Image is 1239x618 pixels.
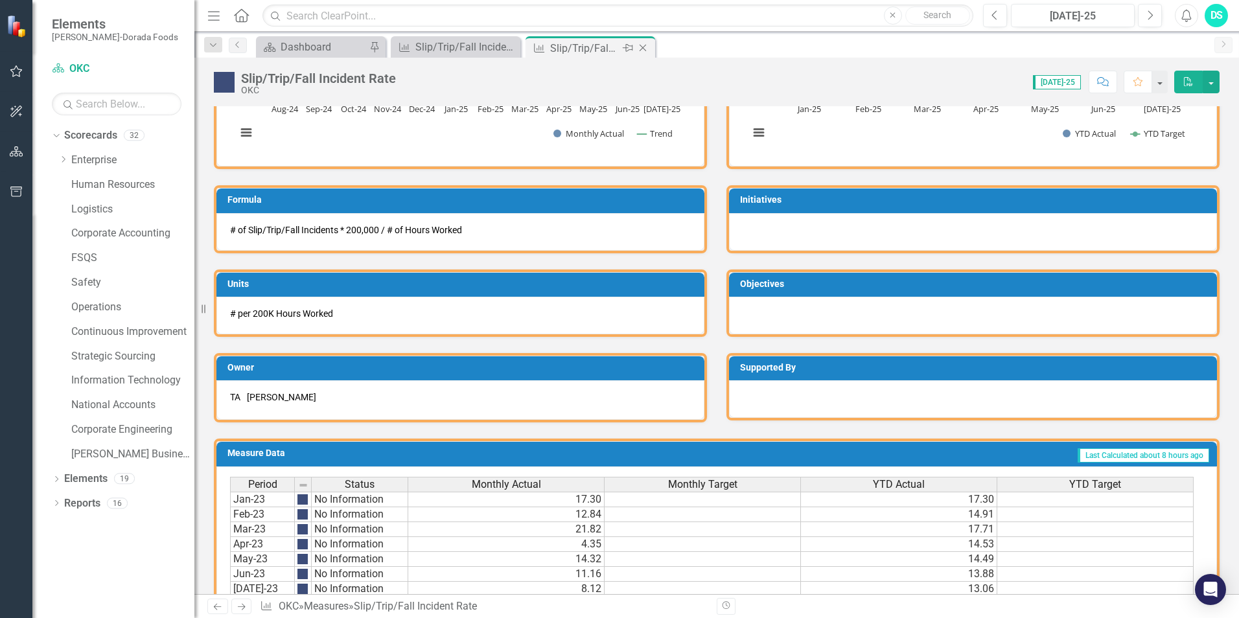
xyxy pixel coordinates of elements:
[230,225,462,235] span: # of Slip/Trip/Fall Incidents * 200,000 / # of Hours Worked
[281,39,366,55] div: Dashboard
[230,552,295,567] td: May-23
[312,492,408,507] td: No Information
[312,582,408,597] td: No Information
[297,524,308,534] img: png;base64,iVBORw0KGgoAAAANSUhEUgAAAJYAAADIAQMAAAAwS4omAAAAA1BMVEU9TXnnx7PJAAAACXBIWXMAAA7EAAAOxA...
[114,474,135,485] div: 19
[64,128,117,143] a: Scorecards
[230,567,295,582] td: Jun-23
[71,325,194,339] a: Continuous Improvement
[801,522,997,537] td: 17.71
[312,522,408,537] td: No Information
[260,599,707,614] div: » »
[1144,103,1181,115] text: [DATE]-25
[1131,128,1186,139] button: Show YTD Target
[64,472,108,486] a: Elements
[241,71,396,86] div: Slip/Trip/Fall Incident Rate
[796,103,821,115] text: Jan-25
[262,5,973,27] input: Search ClearPoint...
[237,124,255,142] button: View chart menu, Chart
[1015,8,1130,24] div: [DATE]-25
[71,251,194,266] a: FSQS
[1033,75,1081,89] span: [DATE]-25
[409,103,435,115] text: Dec-24
[408,552,605,567] td: 14.32
[52,93,181,115] input: Search Below...
[740,195,1210,205] h3: Initiatives
[71,153,194,168] a: Enterprise
[443,103,468,115] text: Jan-25
[553,128,623,139] button: Show Monthly Actual
[247,391,316,404] div: [PERSON_NAME]
[579,103,607,115] text: May-25
[341,103,367,115] text: Oct-24
[408,492,605,507] td: 17.30
[71,226,194,241] a: Corporate Accounting
[107,498,128,509] div: 16
[297,509,308,520] img: png;base64,iVBORw0KGgoAAAANSUhEUgAAAJYAAADIAQMAAAAwS4omAAAAA1BMVEU9TXnnx7PJAAAACXBIWXMAAA7EAAAOxA...
[374,103,402,115] text: Nov-24
[801,537,997,552] td: 14.53
[64,496,100,511] a: Reports
[1078,448,1209,463] span: Last Calculated about 8 hours ago
[801,582,997,597] td: 13.06
[230,507,295,522] td: Feb-23
[973,103,999,115] text: Apr-25
[248,479,277,490] span: Period
[259,39,366,55] a: Dashboard
[408,537,605,552] td: 4.35
[511,103,538,115] text: Mar-25
[873,479,925,490] span: YTD Actual
[52,16,178,32] span: Elements
[1031,103,1059,115] text: May-25
[801,552,997,567] td: 14.49
[801,567,997,582] td: 13.88
[345,479,375,490] span: Status
[71,398,194,413] a: National Accounts
[227,363,698,372] h3: Owner
[230,537,295,552] td: Apr-23
[668,479,737,490] span: Monthly Target
[279,600,299,612] a: OKC
[71,177,194,192] a: Human Resources
[550,40,619,56] div: Slip/Trip/Fall Incident Rate
[304,600,349,612] a: Measures
[227,448,525,458] h3: Measure Data
[478,103,504,115] text: Feb-25
[740,363,1210,372] h3: Supported By
[408,567,605,582] td: 11.16
[801,492,997,507] td: 17.30
[312,537,408,552] td: No Information
[614,103,640,115] text: Jun-25
[71,202,194,217] a: Logistics
[750,124,768,142] button: View chart menu, Chart
[394,39,517,55] a: Slip/Trip/Fall Incident Rate
[241,86,396,95] div: OKC
[1205,4,1228,27] div: DS
[297,494,308,505] img: png;base64,iVBORw0KGgoAAAANSUhEUgAAAJYAAADIAQMAAAAwS4omAAAAA1BMVEU9TXnnx7PJAAAACXBIWXMAAA7EAAAOxA...
[740,279,1210,289] h3: Objectives
[1011,4,1135,27] button: [DATE]-25
[71,275,194,290] a: Safety
[71,422,194,437] a: Corporate Engineering
[923,10,951,20] span: Search
[914,103,941,115] text: Mar-25
[124,130,145,141] div: 32
[52,32,178,42] small: [PERSON_NAME]-Dorada Foods
[408,582,605,597] td: 8.12
[71,349,194,364] a: Strategic Sourcing
[227,279,698,289] h3: Units
[230,522,295,537] td: Mar-23
[297,554,308,564] img: png;base64,iVBORw0KGgoAAAANSUhEUgAAAJYAAADIAQMAAAAwS4omAAAAA1BMVEU9TXnnx7PJAAAACXBIWXMAAA7EAAAOxA...
[1090,103,1115,115] text: Jun-25
[297,539,308,549] img: png;base64,iVBORw0KGgoAAAANSUhEUgAAAJYAAADIAQMAAAAwS4omAAAAA1BMVEU9TXnnx7PJAAAACXBIWXMAAA7EAAAOxA...
[408,507,605,522] td: 12.84
[52,62,181,76] a: OKC
[855,103,881,115] text: Feb-25
[272,103,299,115] text: Aug-24
[312,507,408,522] td: No Information
[298,480,308,490] img: 8DAGhfEEPCf229AAAAAElFTkSuQmCC
[297,569,308,579] img: png;base64,iVBORw0KGgoAAAANSUhEUgAAAJYAAADIAQMAAAAwS4omAAAAA1BMVEU9TXnnx7PJAAAACXBIWXMAAA7EAAAOxA...
[71,300,194,315] a: Operations
[230,492,295,507] td: Jan-23
[643,103,680,115] text: [DATE]-25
